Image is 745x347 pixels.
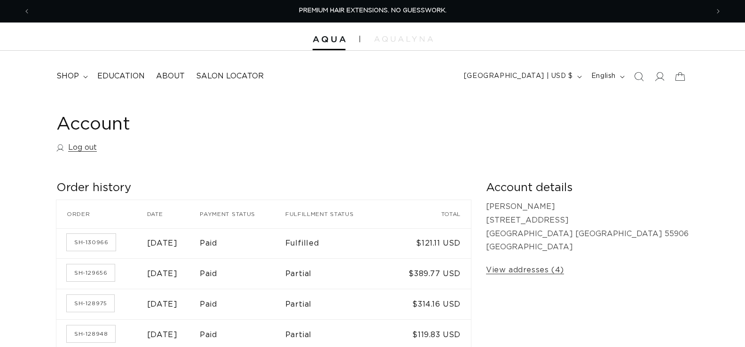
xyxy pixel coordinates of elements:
[313,36,345,43] img: Aqua Hair Extensions
[156,71,185,81] span: About
[97,71,145,81] span: Education
[285,200,388,228] th: Fulfillment status
[56,71,79,81] span: shop
[56,200,147,228] th: Order
[147,331,178,339] time: [DATE]
[67,234,116,251] a: Order number SH-130966
[56,113,689,136] h1: Account
[92,66,150,87] a: Education
[388,200,471,228] th: Total
[67,295,114,312] a: Order number SH-128975
[147,200,200,228] th: Date
[388,258,471,289] td: $389.77 USD
[147,270,178,278] time: [DATE]
[299,8,447,14] span: PREMIUM HAIR EXTENSIONS. NO GUESSWORK.
[196,71,264,81] span: Salon Locator
[150,66,190,87] a: About
[374,36,433,42] img: aqualyna.com
[200,200,285,228] th: Payment status
[708,2,729,20] button: Next announcement
[51,66,92,87] summary: shop
[56,141,97,154] a: Log out
[486,181,689,195] h2: Account details
[67,264,115,281] a: Order number SH-129656
[285,258,388,289] td: Partial
[200,228,285,259] td: Paid
[388,228,471,259] td: $121.11 USD
[285,289,388,319] td: Partial
[388,289,471,319] td: $314.16 USD
[67,325,115,342] a: Order number SH-128948
[16,2,37,20] button: Previous announcement
[56,181,471,195] h2: Order history
[147,301,178,308] time: [DATE]
[586,68,628,85] button: English
[285,228,388,259] td: Fulfilled
[200,258,285,289] td: Paid
[486,263,564,277] a: View addresses (4)
[486,200,689,254] p: [PERSON_NAME] [STREET_ADDRESS] [GEOGRAPHIC_DATA] [GEOGRAPHIC_DATA] 55906 [GEOGRAPHIC_DATA]
[147,239,178,247] time: [DATE]
[458,68,586,85] button: [GEOGRAPHIC_DATA] | USD $
[591,71,616,81] span: English
[200,289,285,319] td: Paid
[464,71,573,81] span: [GEOGRAPHIC_DATA] | USD $
[190,66,269,87] a: Salon Locator
[628,66,649,87] summary: Search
